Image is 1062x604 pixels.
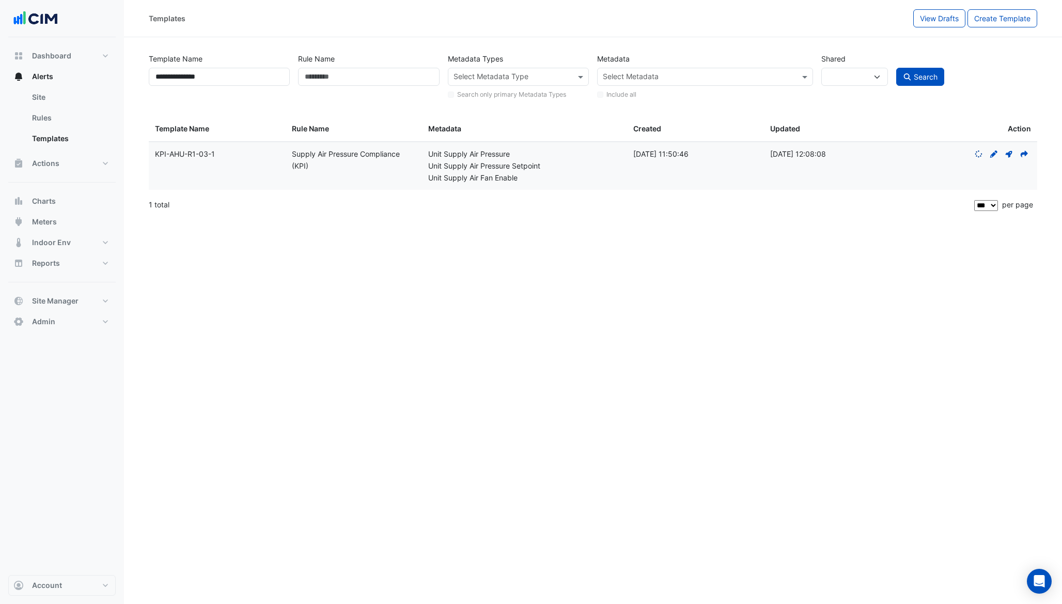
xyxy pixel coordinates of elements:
span: per page [1002,200,1033,209]
a: Site [24,87,116,108]
span: Account [32,580,62,591]
button: Account [8,575,116,596]
label: Search only primary Metadata Types [457,90,566,99]
a: Templates [24,128,116,149]
app-icon: Dashboard [13,51,24,61]
button: Create Template [967,9,1037,27]
span: Actions [32,158,59,169]
div: Unit Supply Air Pressure [428,148,621,160]
a: Rules [24,108,116,128]
div: Templates [149,13,185,24]
label: Template Name [149,50,202,68]
button: Admin [8,311,116,332]
button: Indoor Env [8,232,116,253]
span: View Drafts [920,14,959,23]
app-icon: Actions [13,158,24,169]
a: Share [1020,149,1029,158]
button: Alerts [8,66,116,87]
span: Create Template [974,14,1030,23]
span: Site Manager [32,296,79,306]
span: Charts [32,196,56,206]
span: Created [633,124,661,133]
label: Metadata [597,50,630,68]
span: Template Name [155,124,209,133]
div: [DATE] 12:08:08 [770,148,895,160]
button: Meters [8,212,116,232]
div: Select Metadata [601,71,659,84]
fa-icon: Deploy [1005,149,1014,158]
span: Metadata [428,124,461,133]
button: Reports [8,253,116,274]
span: Admin [32,316,55,327]
span: Updated [770,124,800,133]
label: Include all [606,90,636,99]
span: Alerts [32,71,53,82]
app-icon: Meters [13,217,24,227]
span: Rule Name [292,124,329,133]
button: View Drafts [913,9,965,27]
div: KPI-AHU-R1-03-1 [155,148,279,160]
div: Alerts [8,87,116,153]
span: Action [1008,123,1031,135]
div: Unit Supply Air Pressure Setpoint [428,160,621,172]
div: Open Intercom Messenger [1027,569,1052,594]
app-icon: Admin [13,316,24,327]
img: Company Logo [12,8,59,29]
app-icon: Indoor Env [13,237,24,248]
fa-icon: Create Draft - to edit a template, you first need to create a draft, and then submit it for appro... [989,149,998,158]
label: Rule Name [298,50,335,68]
app-icon: Alerts [13,71,24,82]
div: [DATE] 11:50:46 [633,148,758,160]
span: Reports [32,258,60,268]
app-icon: Reports [13,258,24,268]
span: Dashboard [32,51,71,61]
div: Select Metadata Type [452,71,528,84]
div: Supply Air Pressure Compliance (KPI) [292,148,416,172]
app-icon: Site Manager [13,296,24,306]
label: Metadata Types [448,50,503,68]
button: Charts [8,191,116,212]
button: Site Manager [8,291,116,311]
button: Search [896,68,945,86]
fa-icon: View [974,149,983,158]
label: Shared [821,50,846,68]
app-icon: Charts [13,196,24,206]
div: 1 total [149,192,972,218]
span: Search [914,72,938,81]
button: Dashboard [8,46,116,66]
span: Meters [32,217,57,227]
button: Actions [8,153,116,174]
span: Indoor Env [32,237,71,248]
div: Unit Supply Air Fan Enable [428,172,621,184]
